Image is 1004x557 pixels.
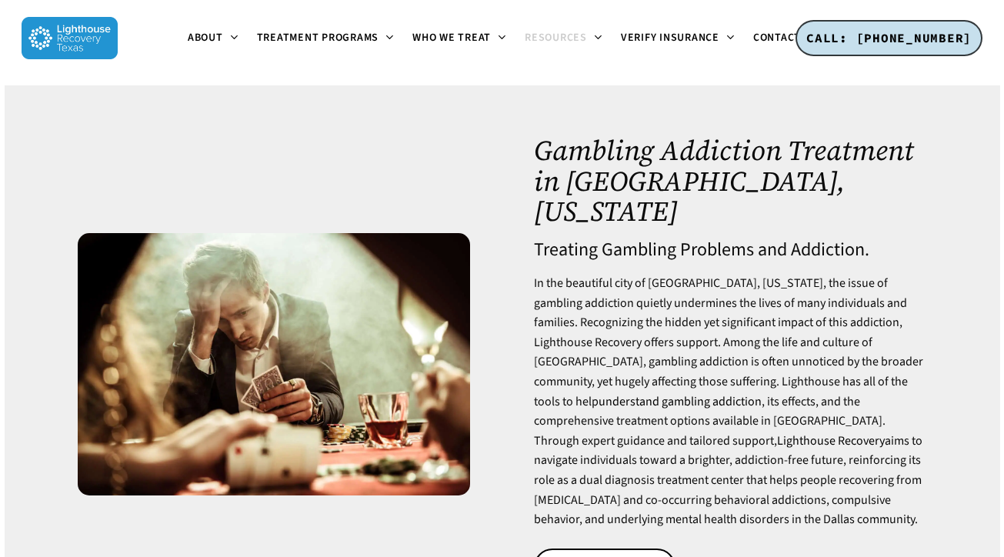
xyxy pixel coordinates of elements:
span: CALL: [PHONE_NUMBER] [806,30,972,45]
a: understand gambling addiction [599,393,762,410]
span: , its effects, and the comprehensive treatment options available in [GEOGRAPHIC_DATA]. Through ex... [534,393,922,529]
img: Gambling Addiction Treatment [78,233,470,495]
h4: Treating Gambling Problems and Addiction. [534,240,926,260]
span: Treatment Programs [257,30,379,45]
a: Who We Treat [403,32,515,45]
a: Contact [744,32,826,45]
a: Lighthouse Recovery [777,432,885,449]
span: About [188,30,223,45]
span: In the beautiful city of [GEOGRAPHIC_DATA], [US_STATE], the issue of gambling addiction quietly u... [534,275,923,410]
a: Resources [515,32,612,45]
a: CALL: [PHONE_NUMBER] [796,20,982,57]
a: Treatment Programs [248,32,404,45]
a: About [178,32,248,45]
span: Resources [525,30,587,45]
span: Verify Insurance [621,30,719,45]
h1: Gambling Addiction Treatment in [GEOGRAPHIC_DATA], [US_STATE] [534,135,926,227]
a: Verify Insurance [612,32,744,45]
span: Contact [753,30,801,45]
img: Lighthouse Recovery Texas [22,17,118,59]
span: Who We Treat [412,30,491,45]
